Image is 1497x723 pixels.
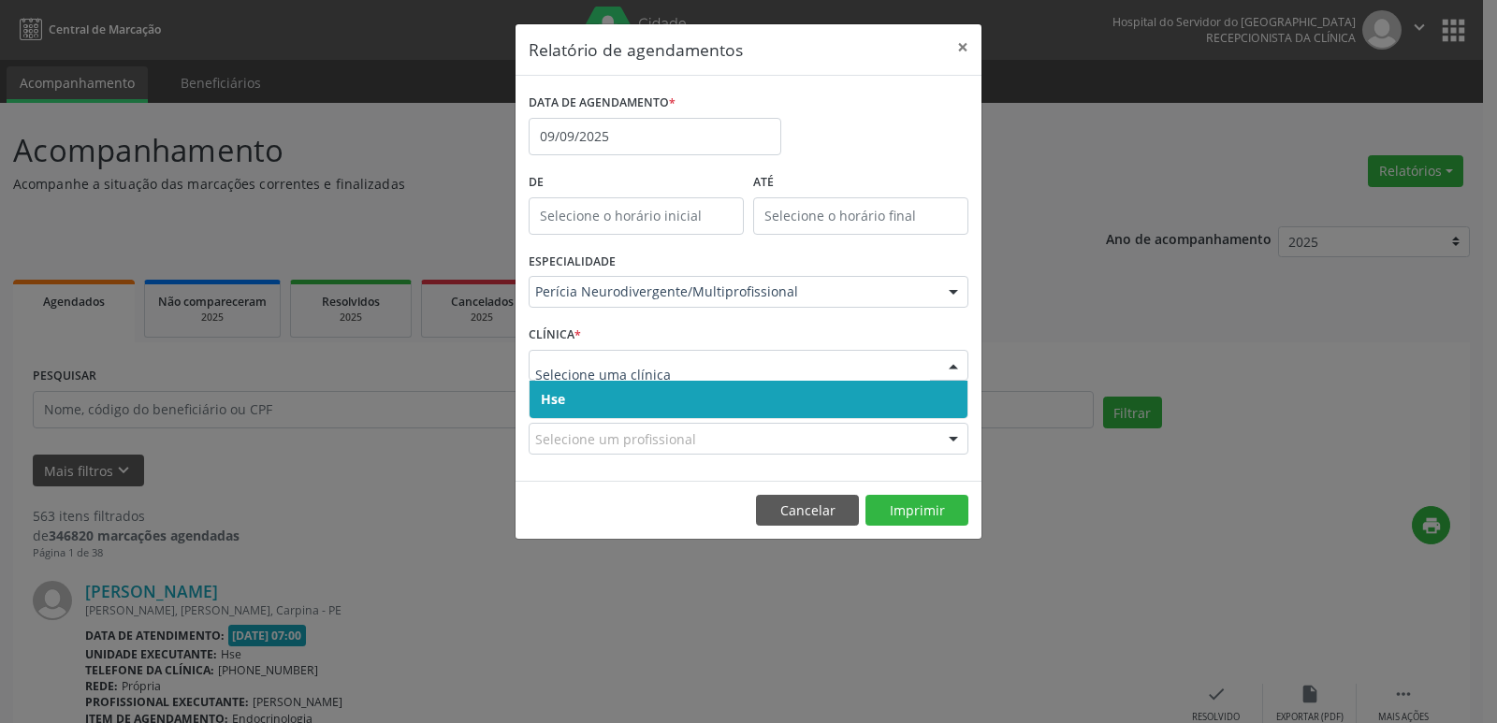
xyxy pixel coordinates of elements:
[529,321,581,350] label: CLÍNICA
[535,282,930,301] span: Perícia Neurodivergente/Multiprofissional
[535,429,696,449] span: Selecione um profissional
[529,197,744,235] input: Selecione o horário inicial
[535,356,930,394] input: Selecione uma clínica
[529,37,743,62] h5: Relatório de agendamentos
[753,168,968,197] label: ATÉ
[529,248,616,277] label: ESPECIALIDADE
[541,390,565,408] span: Hse
[529,118,781,155] input: Selecione uma data ou intervalo
[753,197,968,235] input: Selecione o horário final
[529,168,744,197] label: De
[529,89,676,118] label: DATA DE AGENDAMENTO
[944,24,981,70] button: Close
[865,495,968,527] button: Imprimir
[756,495,859,527] button: Cancelar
